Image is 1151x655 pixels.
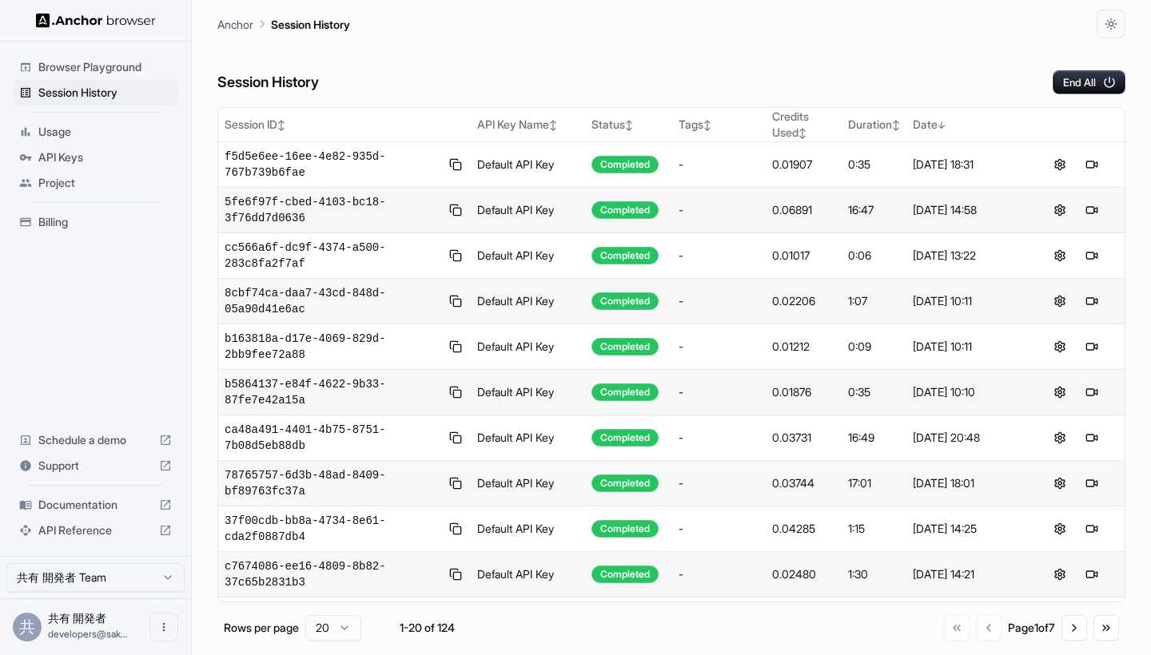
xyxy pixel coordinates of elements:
span: ↓ [938,119,946,131]
div: 0.02206 [772,293,835,309]
p: Rows per page [224,620,299,636]
td: Default API Key [471,552,586,597]
td: Default API Key [471,415,586,461]
div: Support [13,453,178,478]
div: Completed [591,201,659,219]
div: 17:01 [848,475,900,491]
div: - [679,293,760,309]
div: Project [13,170,178,196]
div: 共 [13,613,42,641]
div: [DATE] 13:22 [913,248,1021,264]
nav: breadcrumb [217,15,350,33]
div: Completed [591,383,659,401]
div: 1-20 of 124 [387,620,467,636]
span: Session History [38,85,172,101]
div: 16:47 [848,202,900,218]
span: ↕ [703,119,711,131]
div: Credits Used [772,109,835,141]
div: Completed [591,292,659,310]
span: 5fe6f97f-cbed-4103-bc18-3f76dd7d0636 [225,194,440,226]
div: Session ID [225,117,464,133]
span: API Reference [38,522,153,538]
td: Default API Key [471,506,586,552]
img: Anchor Logo [36,13,156,28]
div: - [679,157,760,173]
span: c7674086-ee16-4809-8b82-37c65b2831b3 [225,558,440,590]
span: ↕ [277,119,285,131]
div: Session History [13,80,178,105]
button: End All [1053,70,1125,94]
span: ca48a491-4401-4b75-8751-7b08d5eb88db [225,422,440,454]
span: ↕ [799,127,806,139]
div: Documentation [13,492,178,518]
div: - [679,566,760,582]
span: b163818a-d17e-4069-829d-2bb9fee72a88 [225,331,440,363]
div: API Reference [13,518,178,543]
div: 1:07 [848,293,900,309]
span: Support [38,458,153,474]
span: Documentation [38,497,153,513]
div: API Keys [13,145,178,170]
div: 1:30 [848,566,900,582]
td: Default API Key [471,461,586,506]
div: 0:06 [848,248,900,264]
span: ↕ [892,119,900,131]
span: 共有 開発者 [48,611,106,625]
span: cc566a6f-dc9f-4374-a500-283c8fa2f7af [225,240,440,272]
td: Default API Key [471,188,586,233]
div: - [679,475,760,491]
div: [DATE] 14:58 [913,202,1021,218]
div: [DATE] 14:21 [913,566,1021,582]
div: Completed [591,566,659,583]
div: Tags [679,117,760,133]
div: Schedule a demo [13,427,178,453]
span: 8cbf74ca-daa7-43cd-848d-05a90d41e6ac [225,285,440,317]
span: b5864137-e84f-4622-9b33-87fe7e42a15a [225,376,440,408]
td: Default API Key [471,233,586,279]
div: 0.03744 [772,475,835,491]
div: 0.02480 [772,566,835,582]
span: developers@sakurakids-sc.jp [48,628,128,640]
div: Completed [591,429,659,447]
span: f5d5e6ee-16ee-4e82-935d-767b739b6fae [225,149,440,181]
div: 0.01907 [772,157,835,173]
div: 0:09 [848,339,900,355]
div: Page 1 of 7 [1008,620,1055,636]
div: 0.04285 [772,521,835,537]
div: Usage [13,119,178,145]
div: Billing [13,209,178,235]
div: - [679,202,760,218]
div: [DATE] 18:31 [913,157,1021,173]
div: 0:35 [848,157,900,173]
div: [DATE] 10:10 [913,384,1021,400]
div: - [679,430,760,446]
div: Duration [848,117,900,133]
div: 0.03731 [772,430,835,446]
span: Project [38,175,172,191]
div: 16:49 [848,430,900,446]
div: 0.01876 [772,384,835,400]
span: API Keys [38,149,172,165]
div: [DATE] 20:48 [913,430,1021,446]
div: [DATE] 14:25 [913,521,1021,537]
div: Date [913,117,1021,133]
span: ↕ [625,119,633,131]
div: [DATE] 10:11 [913,293,1021,309]
div: - [679,521,760,537]
div: 0.06891 [772,202,835,218]
td: Default API Key [471,142,586,188]
div: Browser Playground [13,54,178,80]
div: [DATE] 10:11 [913,339,1021,355]
div: 1:15 [848,521,900,537]
span: 37f00cdb-bb8a-4734-8e61-cda2f0887db4 [225,513,440,545]
div: - [679,339,760,355]
td: Default API Key [471,597,586,643]
td: Default API Key [471,324,586,370]
div: Completed [591,474,659,492]
span: 78765757-6d3b-48ad-8409-bf89763fc37a [225,467,440,499]
div: API Key Name [477,117,579,133]
div: Completed [591,338,659,355]
div: 0.01212 [772,339,835,355]
div: [DATE] 18:01 [913,475,1021,491]
span: ↕ [549,119,557,131]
